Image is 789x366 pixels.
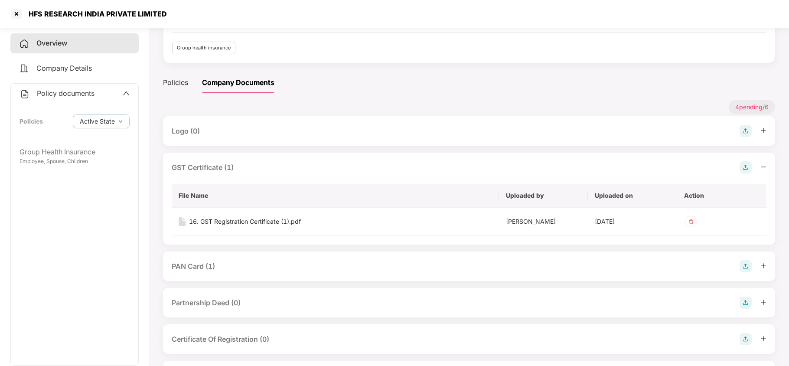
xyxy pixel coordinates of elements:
div: Company Documents [202,77,274,88]
span: plus [760,127,766,134]
th: Uploaded on [588,184,677,208]
span: Overview [36,39,67,47]
div: Certificate Of Registration (0) [172,334,269,345]
img: svg+xml;base64,PHN2ZyB4bWxucz0iaHR0cDovL3d3dy53My5vcmcvMjAwMC9zdmciIHdpZHRoPSIyOCIgaGVpZ2h0PSIyOC... [740,161,752,173]
img: svg+xml;base64,PHN2ZyB4bWxucz0iaHR0cDovL3d3dy53My5vcmcvMjAwMC9zdmciIHdpZHRoPSIyOCIgaGVpZ2h0PSIyOC... [740,297,752,309]
div: Policies [163,77,188,88]
img: svg+xml;base64,PHN2ZyB4bWxucz0iaHR0cDovL3d3dy53My5vcmcvMjAwMC9zdmciIHdpZHRoPSIyOCIgaGVpZ2h0PSIyOC... [740,125,752,137]
div: Policies [20,117,43,126]
th: Uploaded by [499,184,588,208]
img: svg+xml;base64,PHN2ZyB4bWxucz0iaHR0cDovL3d3dy53My5vcmcvMjAwMC9zdmciIHdpZHRoPSIyNCIgaGVpZ2h0PSIyNC... [20,89,30,99]
img: svg+xml;base64,PHN2ZyB4bWxucz0iaHR0cDovL3d3dy53My5vcmcvMjAwMC9zdmciIHdpZHRoPSIxNiIgaGVpZ2h0PSIyMC... [179,217,186,226]
th: File Name [172,184,499,208]
span: down [118,119,123,124]
div: PAN Card (1) [172,261,215,272]
span: up [123,90,130,97]
span: plus [760,336,766,342]
span: plus [760,299,766,305]
img: svg+xml;base64,PHN2ZyB4bWxucz0iaHR0cDovL3d3dy53My5vcmcvMjAwMC9zdmciIHdpZHRoPSIyOCIgaGVpZ2h0PSIyOC... [740,260,752,272]
div: 16. GST Registration Certificate (1).pdf [189,217,301,226]
button: Active Statedown [73,114,130,128]
div: Group health insurance [172,42,235,54]
span: Active State [80,117,115,126]
span: Policy documents [37,89,95,98]
div: [PERSON_NAME] [506,217,581,226]
div: Partnership Deed (0) [172,297,241,308]
div: GST Certificate (1) [172,162,234,173]
span: Company Details [36,64,92,72]
div: HFS RESEARCH INDIA PRIVATE LIMITED [23,10,167,18]
img: svg+xml;base64,PHN2ZyB4bWxucz0iaHR0cDovL3d3dy53My5vcmcvMjAwMC9zdmciIHdpZHRoPSIyOCIgaGVpZ2h0PSIyOC... [740,333,752,345]
p: / 6 [729,100,775,114]
div: Logo (0) [172,126,200,137]
span: plus [760,263,766,269]
img: svg+xml;base64,PHN2ZyB4bWxucz0iaHR0cDovL3d3dy53My5vcmcvMjAwMC9zdmciIHdpZHRoPSIzMiIgaGVpZ2h0PSIzMi... [684,215,698,229]
div: Group Health Insurance [20,147,130,157]
div: Employee, Spouse, Children [20,157,130,166]
span: 4 pending [735,103,763,111]
div: [DATE] [595,217,670,226]
img: svg+xml;base64,PHN2ZyB4bWxucz0iaHR0cDovL3d3dy53My5vcmcvMjAwMC9zdmciIHdpZHRoPSIyNCIgaGVpZ2h0PSIyNC... [19,39,29,49]
th: Action [677,184,766,208]
span: minus [760,164,766,170]
img: svg+xml;base64,PHN2ZyB4bWxucz0iaHR0cDovL3d3dy53My5vcmcvMjAwMC9zdmciIHdpZHRoPSIyNCIgaGVpZ2h0PSIyNC... [19,63,29,74]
